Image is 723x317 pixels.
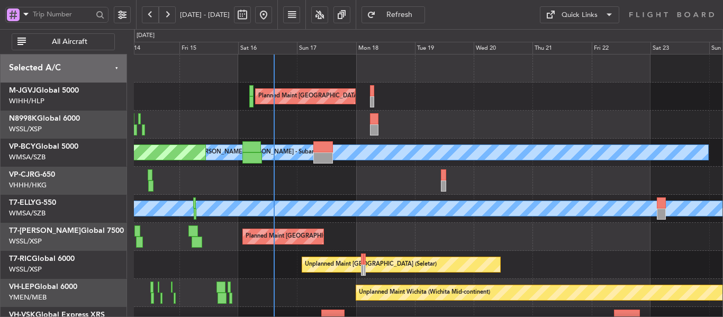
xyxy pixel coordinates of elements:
div: Fri 22 [592,42,650,55]
span: VP-BCY [9,143,35,150]
div: Unplanned Maint Wichita (Wichita Mid-continent) [359,285,490,301]
div: Thu 21 [532,42,591,55]
a: VP-BCYGlobal 5000 [9,143,78,150]
a: WSSL/XSP [9,124,42,134]
a: WMSA/SZB [9,152,46,162]
a: T7-ELLYG-550 [9,199,56,206]
div: Planned Maint [GEOGRAPHIC_DATA] (Seletar) [258,88,383,104]
a: VHHH/HKG [9,180,47,190]
span: VP-CJR [9,171,34,178]
a: T7-RICGlobal 6000 [9,255,75,262]
div: Sat 23 [650,42,709,55]
a: YMEN/MEB [9,293,47,302]
div: Planned Maint [GEOGRAPHIC_DATA] (Seletar) [246,229,370,244]
a: WIHH/HLP [9,96,44,106]
button: All Aircraft [12,33,115,50]
a: M-JGVJGlobal 5000 [9,87,79,94]
div: Quick Links [562,10,598,21]
span: VH-LEP [9,283,34,291]
a: T7-[PERSON_NAME]Global 7500 [9,227,124,234]
div: Fri 15 [179,42,238,55]
span: All Aircraft [28,38,111,46]
a: WSSL/XSP [9,237,42,246]
span: M-JGVJ [9,87,36,94]
span: [DATE] - [DATE] [180,10,230,20]
button: Refresh [361,6,425,23]
div: Thu 14 [121,42,179,55]
a: N8998KGlobal 6000 [9,115,80,122]
span: T7-ELLY [9,199,35,206]
div: Mon 18 [356,42,415,55]
span: T7-[PERSON_NAME] [9,227,81,234]
div: Wed 20 [474,42,532,55]
div: [DATE] [137,31,155,40]
a: WMSA/SZB [9,209,46,218]
a: VP-CJRG-650 [9,171,55,178]
span: N8998K [9,115,37,122]
input: Trip Number [33,6,93,22]
a: VH-LEPGlobal 6000 [9,283,77,291]
span: Refresh [378,11,421,19]
div: Sun 17 [297,42,356,55]
span: T7-RIC [9,255,32,262]
div: Sat 16 [238,42,297,55]
a: WSSL/XSP [9,265,42,274]
div: Unplanned Maint [GEOGRAPHIC_DATA] (Seletar) [305,257,437,273]
button: Quick Links [540,6,619,23]
div: Tue 19 [415,42,474,55]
